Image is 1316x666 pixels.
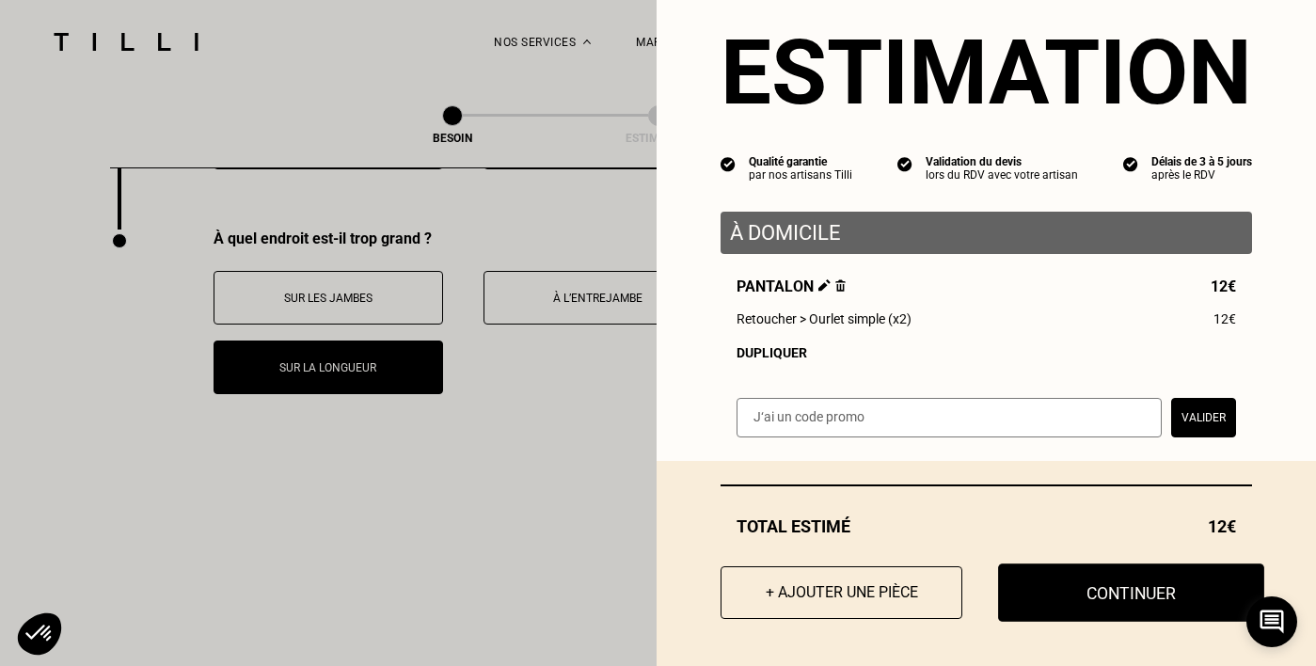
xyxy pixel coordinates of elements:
[835,279,846,292] img: Supprimer
[998,563,1264,622] button: Continuer
[1151,168,1252,182] div: après le RDV
[737,311,912,326] span: Retoucher > Ourlet simple (x2)
[749,168,852,182] div: par nos artisans Tilli
[1211,277,1236,295] span: 12€
[926,168,1078,182] div: lors du RDV avec votre artisan
[737,345,1236,360] div: Dupliquer
[737,277,846,295] span: Pantalon
[737,398,1162,437] input: J‘ai un code promo
[721,20,1252,125] section: Estimation
[730,221,1243,245] p: À domicile
[1171,398,1236,437] button: Valider
[818,279,831,292] img: Éditer
[721,566,962,619] button: + Ajouter une pièce
[721,516,1252,536] div: Total estimé
[749,155,852,168] div: Qualité garantie
[721,155,736,172] img: icon list info
[897,155,912,172] img: icon list info
[926,155,1078,168] div: Validation du devis
[1151,155,1252,168] div: Délais de 3 à 5 jours
[1123,155,1138,172] img: icon list info
[1213,311,1236,326] span: 12€
[1208,516,1236,536] span: 12€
